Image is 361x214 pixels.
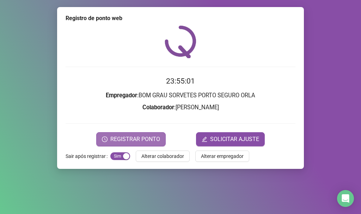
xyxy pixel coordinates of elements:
div: Registro de ponto web [66,14,295,23]
h3: : [PERSON_NAME] [66,103,295,112]
div: Open Intercom Messenger [337,190,354,207]
button: Alterar empregador [195,151,249,162]
span: edit [202,136,207,142]
span: REGISTRAR PONTO [110,135,160,143]
h3: : BOM GRAU SORVETES PORTO SEGURO ORLA [66,91,295,100]
span: Alterar colaborador [141,152,184,160]
span: clock-circle [102,136,108,142]
button: Alterar colaborador [136,151,190,162]
span: Alterar empregador [201,152,244,160]
label: Sair após registrar [66,151,110,162]
img: QRPoint [165,25,196,58]
strong: Colaborador [142,104,174,111]
button: REGISTRAR PONTO [96,132,166,146]
strong: Empregador [106,92,137,99]
time: 23:55:01 [166,77,195,85]
button: editSOLICITAR AJUSTE [196,132,265,146]
span: SOLICITAR AJUSTE [210,135,259,143]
